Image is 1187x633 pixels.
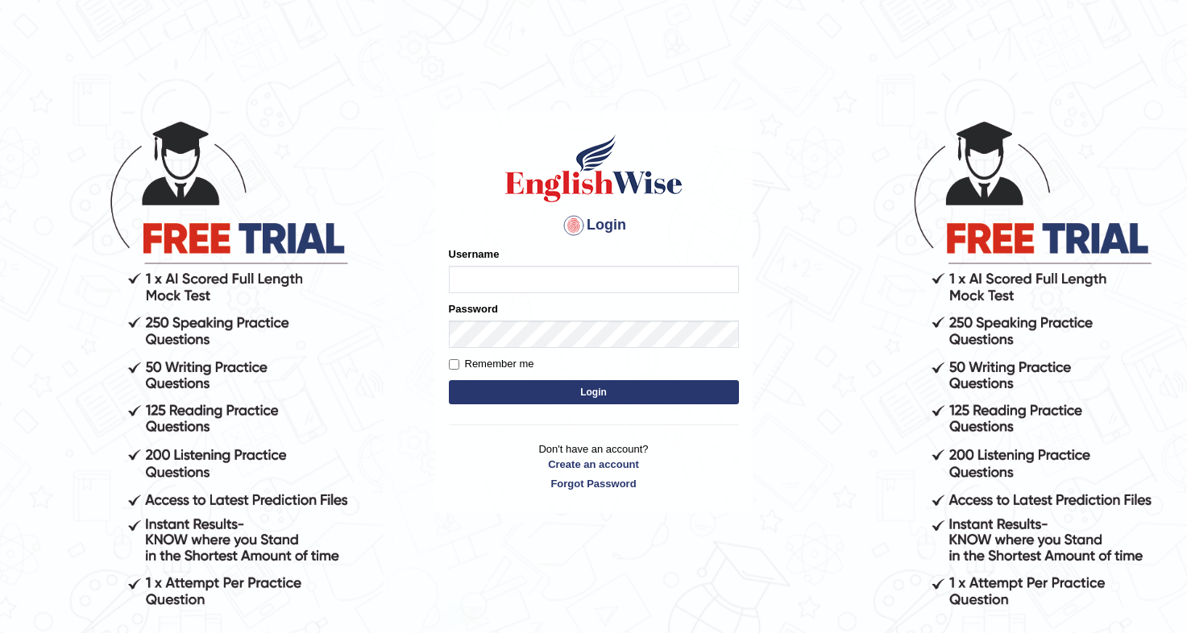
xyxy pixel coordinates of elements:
button: Login [449,380,739,404]
p: Don't have an account? [449,441,739,491]
img: Logo of English Wise sign in for intelligent practice with AI [502,132,686,205]
input: Remember me [449,359,459,370]
a: Forgot Password [449,476,739,491]
h4: Login [449,213,739,238]
label: Password [449,301,498,316]
label: Username [449,246,500,262]
a: Create an account [449,457,739,472]
label: Remember me [449,356,534,372]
